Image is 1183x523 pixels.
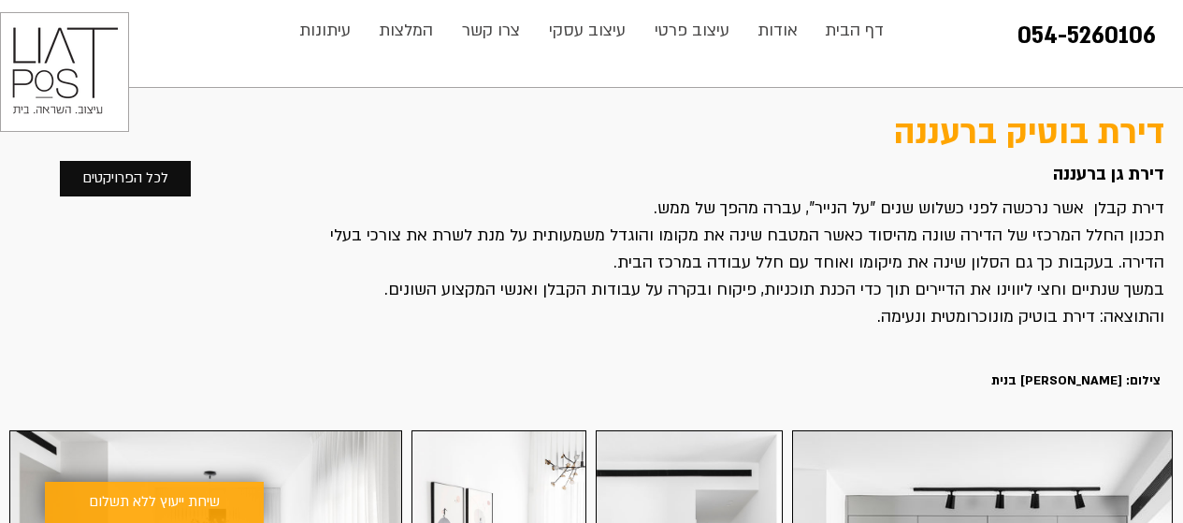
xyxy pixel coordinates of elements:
[453,12,529,50] p: צרו קשר
[315,303,1164,330] h3: והתוצאה: דירת בוטיק מונוכרומטית ונעימה.
[45,482,264,523] a: שיחת ייעוץ ללא תשלום
[535,12,641,50] a: עיצוב עסקי
[645,12,739,50] p: עיצוב פרטי
[82,167,168,190] span: לכל הפרויקטים
[540,12,635,50] p: עיצוב עסקי
[59,160,192,197] a: לכל הפרויקטים
[748,12,807,50] p: אודות
[1017,21,1156,51] a: 054-5260106
[315,222,1164,276] h3: תכנון החלל המרכזי של הדירה שונה מהיסוד כאשר המטבח שינה את מקומו והוגדל משמעותית על מנת לשרת את צו...
[641,12,744,50] a: עיצוב פרטי
[448,12,535,50] a: צרו קשר
[812,12,898,50] a: דף הבית
[285,12,365,50] a: עיתונות
[369,12,442,50] p: המלצות
[894,110,1164,155] span: דירת בוטיק ברעננה
[315,276,1164,303] h3: במשך שנתיים וחצי ליווינו את הדיירים תוך כדי הכנת תוכניות, פיקוח ובקרה על עבודות הקבלן ואנשי המקצו...
[744,12,812,50] a: אודות
[815,12,893,50] p: דף הבית
[1053,163,1164,186] span: דירת גן ברעננה
[365,12,448,50] a: המלצות
[315,195,1164,222] h3: דירת קבלן אשר נרכשה לפני כשלוש שנים "על הנייר", עברה מהפך של ממש.
[991,372,1161,389] span: צילום: [PERSON_NAME] בנית
[89,491,220,514] span: שיחת ייעוץ ללא תשלום
[284,12,899,50] nav: אתר
[290,12,360,50] p: עיתונות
